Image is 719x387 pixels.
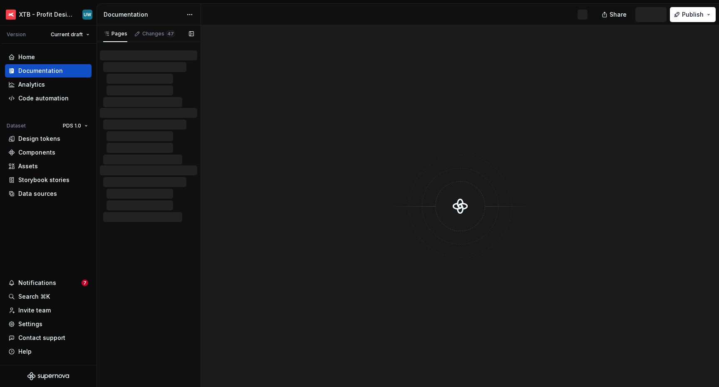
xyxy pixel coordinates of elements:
a: Analytics [5,78,92,91]
svg: Supernova Logo [27,372,69,380]
div: Changes [142,30,175,37]
button: Share [598,7,632,22]
button: XTB - Profit Design SystemUW [2,5,95,23]
div: Settings [18,320,42,328]
span: 7 [82,280,88,286]
div: Help [18,347,32,356]
div: UW [84,11,91,18]
a: Assets [5,160,92,173]
button: Search ⌘K [5,290,92,303]
div: Pages [103,30,127,37]
span: 47 [166,30,175,37]
a: Home [5,50,92,64]
div: Contact support [18,334,65,342]
div: Storybook stories [18,176,69,184]
a: Design tokens [5,132,92,145]
button: Contact support [5,331,92,345]
div: Home [18,53,35,61]
div: Documentation [104,10,182,19]
div: Components [18,148,55,157]
div: Analytics [18,80,45,89]
a: Components [5,146,92,159]
div: Assets [18,162,38,170]
a: Code automation [5,92,92,105]
a: Settings [5,317,92,331]
div: Invite team [18,306,51,315]
span: PDS 1.0 [63,122,81,129]
div: XTB - Profit Design System [19,10,72,19]
button: PDS 1.0 [59,120,92,132]
a: Invite team [5,304,92,317]
img: 69bde2f7-25a0-4577-ad58-aa8b0b39a544.png [6,10,16,20]
div: Version [7,31,26,38]
div: Code automation [18,94,69,102]
span: Publish [682,10,704,19]
div: Notifications [18,279,56,287]
a: Data sources [5,187,92,200]
a: Documentation [5,64,92,77]
button: Help [5,345,92,358]
button: Publish [670,7,716,22]
a: Storybook stories [5,173,92,187]
div: Documentation [18,67,63,75]
div: Design tokens [18,135,60,143]
button: Notifications7 [5,276,92,290]
div: Search ⌘K [18,292,50,301]
span: Current draft [51,31,83,38]
span: Share [610,10,627,19]
div: Data sources [18,190,57,198]
button: Current draft [47,29,93,40]
div: Dataset [7,122,26,129]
